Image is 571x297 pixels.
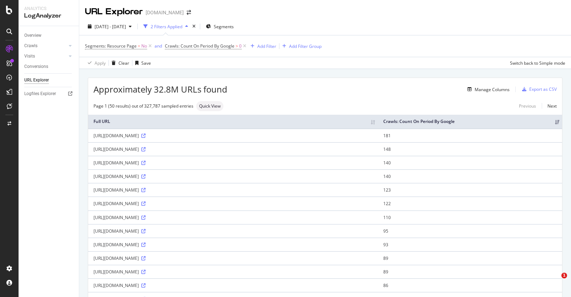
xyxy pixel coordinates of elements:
div: times [191,23,197,30]
button: 2 Filters Applied [141,21,191,32]
td: 89 [378,265,562,278]
span: Quick View [199,104,221,108]
div: arrow-right-arrow-left [187,10,191,15]
iframe: Intercom live chat [547,273,564,290]
button: Manage Columns [465,85,510,94]
div: [URL][DOMAIN_NAME] [94,242,373,248]
div: [URL][DOMAIN_NAME] [94,255,373,261]
div: URL Explorer [85,6,143,18]
div: 2 Filters Applied [151,24,182,30]
th: Full URL: activate to sort column ascending [88,115,378,129]
span: = [138,43,140,49]
button: Switch back to Simple mode [507,57,565,69]
a: Overview [24,32,74,39]
div: Logfiles Explorer [24,90,56,98]
span: 0 [239,41,242,51]
span: No [141,41,147,51]
div: [URL][DOMAIN_NAME] [94,133,373,139]
span: [DATE] - [DATE] [95,24,126,30]
th: Crawls: Count On Period By Google: activate to sort column ascending [378,115,562,129]
div: [URL][DOMAIN_NAME] [94,187,373,193]
td: 86 [378,278,562,292]
div: and [155,43,162,49]
a: Crawls [24,42,67,50]
td: 110 [378,211,562,224]
a: Conversions [24,63,74,70]
div: [URL][DOMAIN_NAME] [94,282,373,288]
div: neutral label [196,101,223,111]
div: Export as CSV [529,86,557,92]
button: Add Filter Group [279,42,322,50]
td: 89 [378,251,562,265]
a: Logfiles Explorer [24,90,74,98]
td: 93 [378,238,562,251]
span: > [236,43,238,49]
td: 123 [378,183,562,197]
div: Manage Columns [475,86,510,93]
button: Apply [85,57,106,69]
div: [URL][DOMAIN_NAME] [94,214,373,221]
td: 122 [378,197,562,210]
span: Approximately 32.8M URLs found [94,83,227,95]
span: Crawls: Count On Period By Google [165,43,234,49]
span: 1 [561,273,567,278]
span: Segments: Resource Page [85,43,137,49]
button: Save [132,57,151,69]
a: URL Explorer [24,76,74,84]
div: Visits [24,53,35,60]
div: Page 1 (50 results) out of 327,787 sampled entries [94,103,193,109]
div: Apply [95,60,106,66]
div: Analytics [24,6,73,12]
div: [URL][DOMAIN_NAME] [94,269,373,275]
div: [URL][DOMAIN_NAME] [94,160,373,166]
button: Segments [203,21,237,32]
td: 140 [378,169,562,183]
button: Clear [109,57,129,69]
div: [URL][DOMAIN_NAME] [94,201,373,207]
div: LogAnalyzer [24,12,73,20]
span: Segments [214,24,234,30]
button: Add Filter [248,42,276,50]
a: Visits [24,53,67,60]
button: and [155,43,162,49]
div: Add Filter Group [289,43,322,49]
div: URL Explorer [24,76,49,84]
a: Next [542,101,557,111]
td: 140 [378,156,562,169]
div: [URL][DOMAIN_NAME] [94,173,373,179]
div: Overview [24,32,41,39]
div: [URL][DOMAIN_NAME] [94,228,373,234]
div: Conversions [24,63,48,70]
div: Crawls [24,42,37,50]
div: [URL][DOMAIN_NAME] [94,146,373,152]
button: Export as CSV [519,84,557,95]
div: Add Filter [257,43,276,49]
button: [DATE] - [DATE] [85,21,135,32]
td: 181 [378,129,562,142]
td: 148 [378,142,562,156]
div: [DOMAIN_NAME] [146,9,184,16]
td: 95 [378,224,562,238]
div: Save [141,60,151,66]
div: Switch back to Simple mode [510,60,565,66]
div: Clear [118,60,129,66]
